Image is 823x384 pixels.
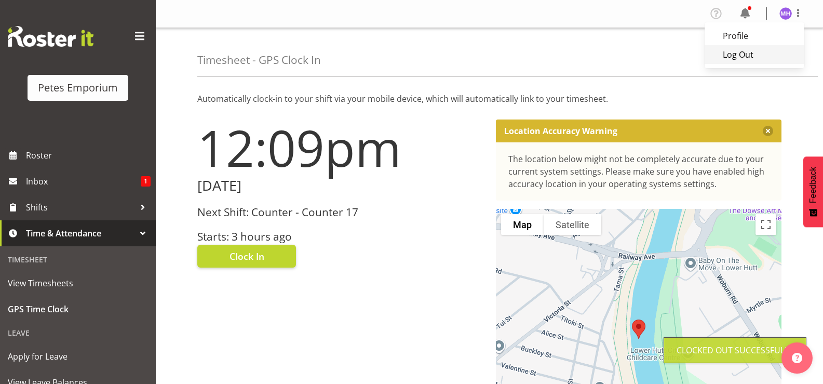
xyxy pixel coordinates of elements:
[677,344,793,356] div: Clocked out Successfully
[705,27,804,45] a: Profile
[197,231,483,243] h3: Starts: 3 hours ago
[8,26,93,47] img: Rosterit website logo
[230,249,264,263] span: Clock In
[3,296,153,322] a: GPS Time Clock
[197,54,321,66] h4: Timesheet - GPS Clock In
[26,200,135,215] span: Shifts
[197,92,781,105] p: Automatically clock-in to your shift via your mobile device, which will automatically link to you...
[26,148,151,163] span: Roster
[3,343,153,369] a: Apply for Leave
[3,249,153,270] div: Timesheet
[197,206,483,218] h3: Next Shift: Counter - Counter 17
[38,80,118,96] div: Petes Emporium
[141,176,151,187] span: 1
[508,153,770,190] div: The location below might not be completely accurate due to your current system settings. Please m...
[26,174,141,189] span: Inbox
[197,120,483,176] h1: 12:09pm
[3,270,153,296] a: View Timesheets
[763,126,773,136] button: Close message
[808,167,818,203] span: Feedback
[8,349,148,364] span: Apply for Leave
[779,7,792,20] img: mackenzie-halford4471.jpg
[3,322,153,343] div: Leave
[8,301,148,317] span: GPS Time Clock
[504,126,617,136] p: Location Accuracy Warning
[26,226,135,241] span: Time & Attendance
[705,45,804,64] a: Log Out
[501,214,544,235] button: Show street map
[197,245,296,268] button: Clock In
[792,353,802,363] img: help-xxl-2.png
[197,178,483,194] h2: [DATE]
[544,214,601,235] button: Show satellite imagery
[755,214,776,235] button: Toggle fullscreen view
[8,275,148,291] span: View Timesheets
[803,156,823,227] button: Feedback - Show survey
